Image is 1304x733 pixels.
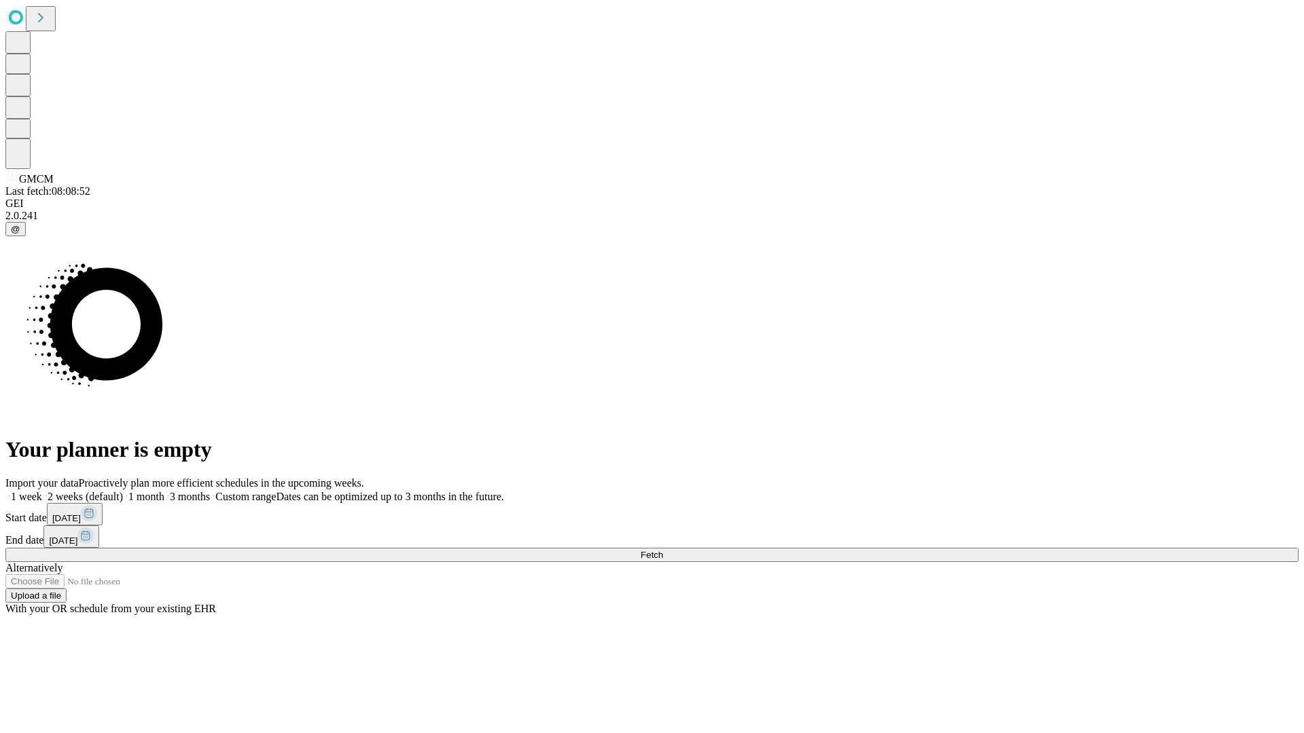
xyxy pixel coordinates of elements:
[215,491,276,502] span: Custom range
[5,603,216,614] span: With your OR schedule from your existing EHR
[5,525,1299,548] div: End date
[5,548,1299,562] button: Fetch
[5,437,1299,462] h1: Your planner is empty
[5,477,79,489] span: Import your data
[11,491,42,502] span: 1 week
[47,503,103,525] button: [DATE]
[640,550,663,560] span: Fetch
[19,173,54,185] span: GMCM
[5,588,67,603] button: Upload a file
[48,491,123,502] span: 2 weeks (default)
[5,222,26,236] button: @
[5,503,1299,525] div: Start date
[5,185,90,197] span: Last fetch: 08:08:52
[128,491,164,502] span: 1 month
[5,562,62,574] span: Alternatively
[52,513,81,523] span: [DATE]
[79,477,364,489] span: Proactively plan more efficient schedules in the upcoming weeks.
[5,210,1299,222] div: 2.0.241
[276,491,504,502] span: Dates can be optimized up to 3 months in the future.
[5,198,1299,210] div: GEI
[43,525,99,548] button: [DATE]
[49,535,77,546] span: [DATE]
[170,491,210,502] span: 3 months
[11,224,20,234] span: @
